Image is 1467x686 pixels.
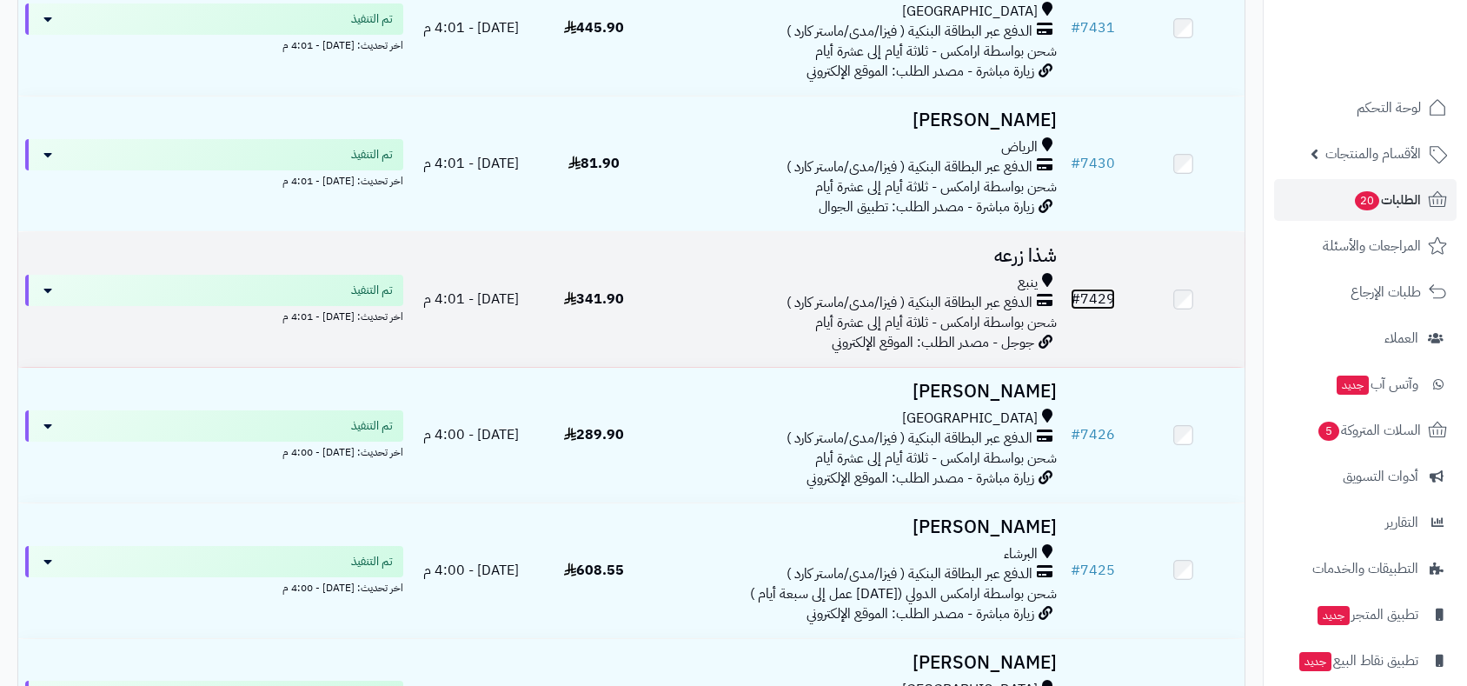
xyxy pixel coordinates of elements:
[1274,456,1457,497] a: أدوات التسويق
[1274,317,1457,359] a: العملاء
[423,560,519,581] span: [DATE] - 4:00 م
[750,583,1057,604] span: شحن بواسطة ارامكس الدولي ([DATE] عمل إلى سبعة أيام )
[1274,179,1457,221] a: الطلبات20
[1274,271,1457,313] a: طلبات الإرجاع
[25,170,403,189] div: اخر تحديث: [DATE] - 4:01 م
[1274,502,1457,543] a: التقارير
[423,424,519,445] span: [DATE] - 4:00 م
[787,564,1032,584] span: الدفع عبر البطاقة البنكية ( فيزا/مدى/ماستر كارد )
[807,603,1034,624] span: زيارة مباشرة - مصدر الطلب: الموقع الإلكتروني
[815,448,1057,469] span: شحن بواسطة ارامكس - ثلاثة أيام إلى عشرة أيام
[1071,424,1080,445] span: #
[1316,603,1418,627] span: تطبيق المتجر
[351,146,393,163] span: تم التنفيذ
[1071,153,1115,174] a: #7430
[1001,137,1038,157] span: الرياض
[1337,376,1369,395] span: جديد
[662,653,1057,673] h3: [PERSON_NAME]
[902,409,1038,429] span: [GEOGRAPHIC_DATA]
[1071,153,1080,174] span: #
[787,157,1032,177] span: الدفع عبر البطاقة البنكية ( فيزا/مدى/ماستر كارد )
[1325,142,1421,166] span: الأقسام والمنتجات
[1343,464,1418,489] span: أدوات التسويق
[1071,289,1115,310] a: #7429
[1071,560,1115,581] a: #7425
[1274,594,1457,636] a: تطبيق المتجرجديد
[351,10,393,28] span: تم التنفيذ
[1274,548,1457,589] a: التطبيقات والخدمات
[25,442,403,460] div: اخر تحديث: [DATE] - 4:00 م
[351,282,393,299] span: تم التنفيذ
[568,153,620,174] span: 81.90
[1323,234,1421,258] span: المراجعات والأسئلة
[819,196,1034,217] span: زيارة مباشرة - مصدر الطلب: تطبيق الجوال
[564,560,624,581] span: 608.55
[662,246,1057,266] h3: شذا زرعه
[1384,326,1418,350] span: العملاء
[1274,363,1457,405] a: وآتس آبجديد
[564,289,624,310] span: 341.90
[832,332,1034,353] span: جوجل - مصدر الطلب: الموقع الإلكتروني
[423,289,519,310] span: [DATE] - 4:01 م
[1071,560,1080,581] span: #
[902,2,1038,22] span: [GEOGRAPHIC_DATA]
[1274,410,1457,451] a: السلات المتروكة5
[815,176,1057,197] span: شحن بواسطة ارامكس - ثلاثة أيام إلى عشرة أيام
[1298,649,1418,673] span: تطبيق نقاط البيع
[423,17,519,38] span: [DATE] - 4:01 م
[807,468,1034,489] span: زيارة مباشرة - مصدر الطلب: الموقع الإلكتروني
[807,61,1034,82] span: زيارة مباشرة - مصدر الطلب: الموقع الإلكتروني
[1351,280,1421,304] span: طلبات الإرجاع
[1004,544,1038,564] span: البرشاء
[25,306,403,324] div: اخر تحديث: [DATE] - 4:01 م
[25,35,403,53] div: اخر تحديث: [DATE] - 4:01 م
[1385,510,1418,535] span: التقارير
[815,41,1057,62] span: شحن بواسطة ارامكس - ثلاثة أيام إلى عشرة أيام
[1299,652,1331,671] span: جديد
[351,553,393,570] span: تم التنفيذ
[1071,17,1115,38] a: #7431
[1071,424,1115,445] a: #7426
[1317,418,1421,443] span: السلات المتروكة
[351,417,393,435] span: تم التنفيذ
[564,17,624,38] span: 445.90
[25,577,403,596] div: اخر تحديث: [DATE] - 4:00 م
[662,517,1057,537] h3: [PERSON_NAME]
[564,424,624,445] span: 289.90
[1335,372,1418,396] span: وآتس آب
[1318,422,1339,441] span: 5
[787,293,1032,313] span: الدفع عبر البطاقة البنكية ( فيزا/مدى/ماستر كارد )
[1018,273,1038,293] span: ينبع
[1274,87,1457,129] a: لوحة التحكم
[787,22,1032,42] span: الدفع عبر البطاقة البنكية ( فيزا/مدى/ماستر كارد )
[1312,556,1418,581] span: التطبيقات والخدمات
[423,153,519,174] span: [DATE] - 4:01 م
[1274,225,1457,267] a: المراجعات والأسئلة
[1318,606,1350,625] span: جديد
[1357,96,1421,120] span: لوحة التحكم
[662,382,1057,402] h3: [PERSON_NAME]
[1071,289,1080,310] span: #
[1353,188,1421,212] span: الطلبات
[1071,17,1080,38] span: #
[1274,640,1457,682] a: تطبيق نقاط البيعجديد
[662,110,1057,130] h3: [PERSON_NAME]
[815,312,1057,333] span: شحن بواسطة ارامكس - ثلاثة أيام إلى عشرة أيام
[787,429,1032,449] span: الدفع عبر البطاقة البنكية ( فيزا/مدى/ماستر كارد )
[1355,191,1379,210] span: 20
